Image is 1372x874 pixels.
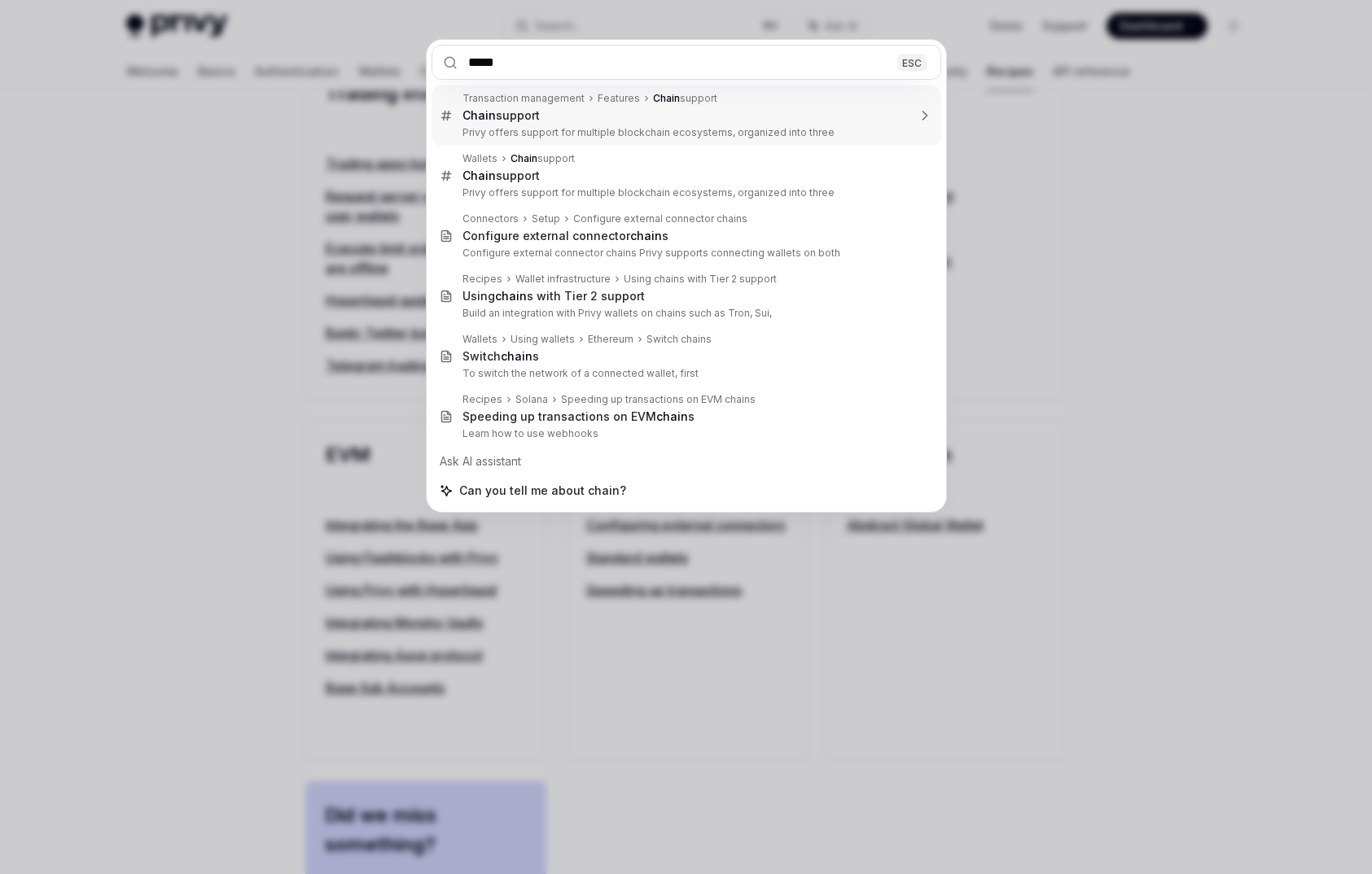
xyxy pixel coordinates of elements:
div: Switch s [462,349,539,364]
div: Using chains with Tier 2 support [624,273,777,286]
div: Transaction management [462,92,585,105]
div: Using wallets [511,333,575,346]
div: Configure external connector s [462,229,668,243]
p: Learn how to use webhooks [462,427,907,440]
div: Solana [515,393,548,406]
div: Ask AI assistant [432,447,941,476]
b: chain [630,229,662,243]
div: Speeding up transactions on EVM chains [561,393,756,406]
div: Wallets [462,152,498,165]
div: Ethereum [588,333,633,346]
div: support [653,92,717,105]
div: Setup [532,212,560,225]
p: Configure external connector chains Privy supports connecting wallets on both [462,247,907,260]
b: Chain [511,152,537,164]
b: Chain [462,108,496,122]
div: support [462,108,540,123]
p: Build an integration with Privy wallets on chains such as Tron, Sui, [462,307,907,320]
div: Recipes [462,273,502,286]
div: Wallets [462,333,498,346]
div: ESC [897,54,927,71]
b: Chain [462,168,496,182]
div: Speeding up transactions on EVM s [462,409,695,424]
b: Chain [653,92,680,104]
div: Wallet infrastructure [515,273,611,286]
div: support [511,152,575,165]
div: support [462,168,540,183]
div: Features [598,92,640,105]
p: To switch the network of a connected wallet, first [462,367,907,380]
div: Configure external connector chains [573,212,747,225]
b: chain [656,409,688,423]
b: chain [495,289,527,303]
p: Privy offers support for multiple blockchain ecosystems, organized into three [462,126,907,139]
div: Recipes [462,393,502,406]
div: Connectors [462,212,519,225]
div: Using s with Tier 2 support [462,289,645,304]
b: chain [501,349,533,363]
p: Privy offers support for multiple blockchain ecosystems, organized into three [462,186,907,199]
span: Can you tell me about chain? [459,483,626,499]
div: Switch chains [647,333,712,346]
